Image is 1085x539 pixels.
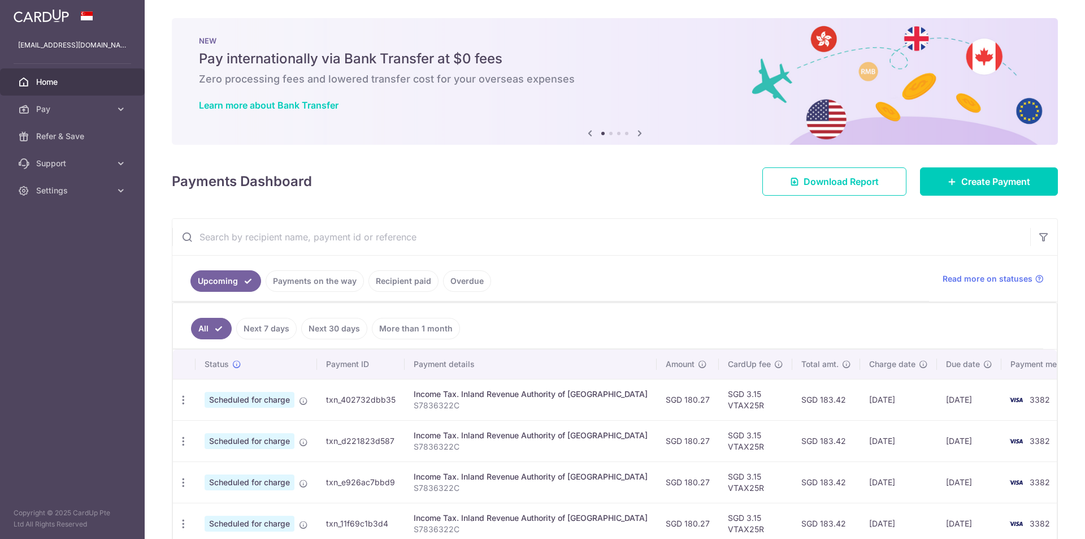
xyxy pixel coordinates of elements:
td: txn_e926ac7bbd9 [317,462,405,503]
a: Create Payment [920,167,1058,196]
span: Scheduled for charge [205,516,294,532]
div: Income Tax. Inland Revenue Authority of [GEOGRAPHIC_DATA] [414,471,648,482]
span: Download Report [804,175,879,188]
td: [DATE] [860,462,937,503]
span: Amount [666,359,695,370]
input: Search by recipient name, payment id or reference [172,219,1030,255]
a: Next 7 days [236,318,297,339]
img: CardUp [14,9,69,23]
span: Total amt. [801,359,839,370]
span: Settings [36,185,111,196]
th: Payment ID [317,350,405,379]
span: Home [36,76,111,88]
td: SGD 3.15 VTAX25R [719,379,792,420]
span: Scheduled for charge [205,433,294,449]
span: Refer & Save [36,131,111,142]
span: Read more on statuses [943,273,1032,284]
td: [DATE] [937,420,1001,462]
a: Download Report [762,167,906,196]
span: 3382 [1030,436,1050,446]
span: CardUp fee [728,359,771,370]
span: Due date [946,359,980,370]
div: Income Tax. Inland Revenue Authority of [GEOGRAPHIC_DATA] [414,512,648,524]
td: SGD 180.27 [657,462,719,503]
a: Learn more about Bank Transfer [199,100,338,111]
div: Income Tax. Inland Revenue Authority of [GEOGRAPHIC_DATA] [414,389,648,400]
a: Payments on the way [266,270,364,292]
td: SGD 183.42 [792,379,860,420]
h5: Pay internationally via Bank Transfer at $0 fees [199,50,1031,68]
td: SGD 183.42 [792,462,860,503]
span: Scheduled for charge [205,392,294,408]
p: S7836322C [414,441,648,452]
span: 3382 [1030,519,1050,528]
span: Support [36,158,111,169]
img: Bank Card [1005,517,1027,531]
td: SGD 3.15 VTAX25R [719,420,792,462]
div: Income Tax. Inland Revenue Authority of [GEOGRAPHIC_DATA] [414,430,648,441]
a: Upcoming [190,270,261,292]
span: 3382 [1030,395,1050,404]
span: Charge date [869,359,915,370]
p: [EMAIL_ADDRESS][DOMAIN_NAME] [18,40,127,51]
a: More than 1 month [372,318,460,339]
a: Read more on statuses [943,273,1044,284]
img: Bank transfer banner [172,18,1058,145]
td: SGD 3.15 VTAX25R [719,462,792,503]
h4: Payments Dashboard [172,171,312,192]
td: [DATE] [937,462,1001,503]
td: [DATE] [860,379,937,420]
h6: Zero processing fees and lowered transfer cost for your overseas expenses [199,72,1031,86]
span: Pay [36,104,111,115]
td: SGD 183.42 [792,420,860,462]
img: Bank Card [1005,434,1027,448]
td: txn_d221823d587 [317,420,405,462]
span: 3382 [1030,477,1050,487]
p: S7836322C [414,482,648,494]
a: All [191,318,232,339]
td: txn_402732dbb35 [317,379,405,420]
span: Create Payment [961,175,1030,188]
td: SGD 180.27 [657,379,719,420]
img: Bank Card [1005,393,1027,407]
a: Overdue [443,270,491,292]
td: [DATE] [937,379,1001,420]
td: SGD 180.27 [657,420,719,462]
p: NEW [199,36,1031,45]
th: Payment details [405,350,657,379]
span: Scheduled for charge [205,475,294,490]
a: Next 30 days [301,318,367,339]
img: Bank Card [1005,476,1027,489]
span: Status [205,359,229,370]
a: Recipient paid [368,270,439,292]
p: S7836322C [414,400,648,411]
p: S7836322C [414,524,648,535]
td: [DATE] [860,420,937,462]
